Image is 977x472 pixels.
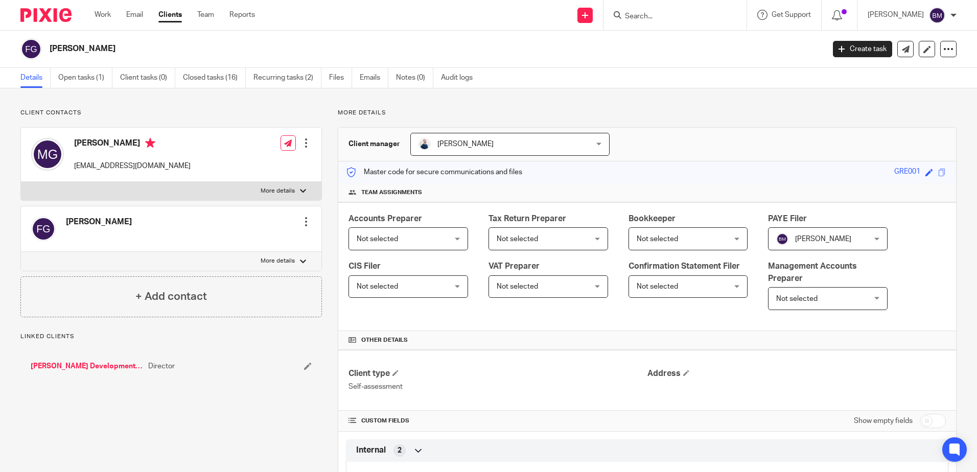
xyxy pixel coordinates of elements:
span: Team assignments [361,188,422,197]
a: Clients [158,10,182,20]
i: Primary [145,138,155,148]
span: PAYE Filer [768,215,807,223]
p: [PERSON_NAME] [868,10,924,20]
img: Pixie [20,8,72,22]
img: svg%3E [31,138,64,171]
p: Self-assessment [348,382,647,392]
a: Create task [833,41,892,57]
span: Not selected [497,235,538,243]
label: Show empty fields [854,416,913,426]
h3: Client manager [348,139,400,149]
a: Closed tasks (16) [183,68,246,88]
a: [PERSON_NAME] Developments Ltd [31,361,143,371]
a: Work [95,10,111,20]
span: Confirmation Statement Filer [629,262,740,270]
p: Linked clients [20,333,322,341]
span: Internal [356,445,386,456]
span: Tax Return Preparer [488,215,566,223]
a: Reports [229,10,255,20]
h4: Client type [348,368,647,379]
img: svg%3E [20,38,42,60]
h4: + Add contact [135,289,207,304]
p: More details [338,109,957,117]
span: [PERSON_NAME] [795,235,851,243]
h4: [PERSON_NAME] [74,138,191,151]
div: GRE001 [894,167,920,178]
p: More details [261,187,295,195]
span: Not selected [637,283,678,290]
img: svg%3E [929,7,945,23]
a: Audit logs [441,68,480,88]
span: Not selected [637,235,678,243]
p: Client contacts [20,109,322,117]
span: VAT Preparer [488,262,540,270]
a: Open tasks (1) [58,68,112,88]
p: Master code for secure communications and files [346,167,522,177]
img: MC_T&CO-3.jpg [418,138,431,150]
span: Get Support [772,11,811,18]
img: svg%3E [31,217,56,241]
span: 2 [398,445,402,456]
a: Recurring tasks (2) [253,68,321,88]
h4: Address [647,368,946,379]
a: Emails [360,68,388,88]
h4: [PERSON_NAME] [66,217,132,227]
p: [EMAIL_ADDRESS][DOMAIN_NAME] [74,161,191,171]
h4: CUSTOM FIELDS [348,417,647,425]
a: Client tasks (0) [120,68,175,88]
img: svg%3E [776,233,788,245]
a: Team [197,10,214,20]
h2: [PERSON_NAME] [50,43,664,54]
a: Notes (0) [396,68,433,88]
span: Not selected [497,283,538,290]
span: Not selected [357,235,398,243]
a: Email [126,10,143,20]
span: Bookkeeper [629,215,676,223]
span: CIS Filer [348,262,381,270]
span: Other details [361,336,408,344]
p: More details [261,257,295,265]
span: [PERSON_NAME] [437,140,494,148]
span: Management Accounts Preparer [768,262,857,282]
span: Director [148,361,175,371]
span: Not selected [776,295,818,302]
input: Search [624,12,716,21]
span: Accounts Preparer [348,215,422,223]
a: Details [20,68,51,88]
a: Files [329,68,352,88]
span: Not selected [357,283,398,290]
